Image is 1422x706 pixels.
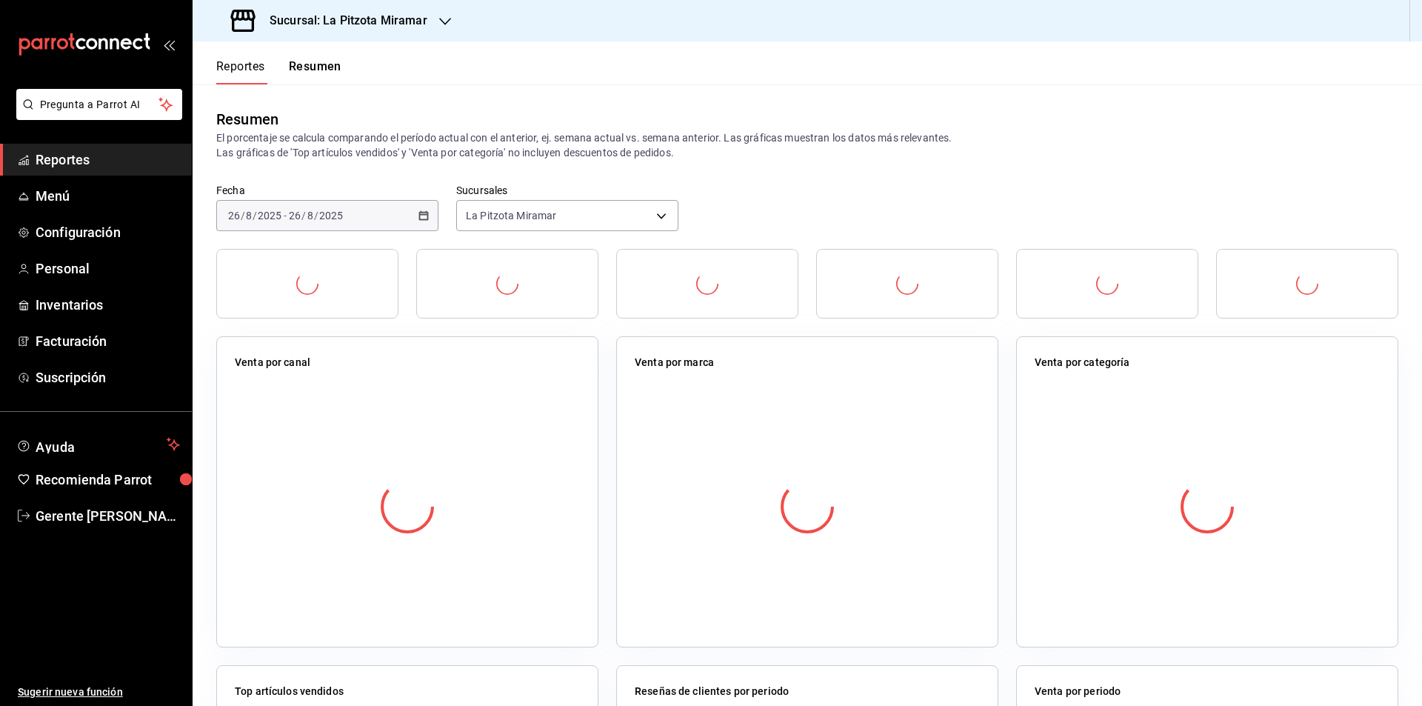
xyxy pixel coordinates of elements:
[216,130,1398,160] p: El porcentaje se calcula comparando el período actual con el anterior, ej. semana actual vs. sema...
[36,367,180,387] span: Suscripción
[10,107,182,123] a: Pregunta a Parrot AI
[36,470,180,490] span: Recomienda Parrot
[16,89,182,120] button: Pregunta a Parrot AI
[216,185,438,196] label: Fecha
[257,210,282,222] input: ----
[635,355,714,370] p: Venta por marca
[36,436,161,453] span: Ayuda
[36,295,180,315] span: Inventarios
[227,210,241,222] input: --
[235,684,344,699] p: Top artículos vendidos
[253,210,257,222] span: /
[36,259,180,279] span: Personal
[284,210,287,222] span: -
[314,210,318,222] span: /
[288,210,301,222] input: --
[1035,684,1121,699] p: Venta por periodo
[36,222,180,242] span: Configuración
[216,59,265,84] button: Reportes
[216,59,341,84] div: navigation tabs
[241,210,245,222] span: /
[163,39,175,50] button: open_drawer_menu
[18,685,180,700] span: Sugerir nueva función
[36,506,180,526] span: Gerente [PERSON_NAME]
[456,185,678,196] label: Sucursales
[245,210,253,222] input: --
[36,150,180,170] span: Reportes
[36,331,180,351] span: Facturación
[289,59,341,84] button: Resumen
[307,210,314,222] input: --
[466,208,556,223] span: La Pitzota Miramar
[36,186,180,206] span: Menú
[258,12,427,30] h3: Sucursal: La Pitzota Miramar
[301,210,306,222] span: /
[235,355,310,370] p: Venta por canal
[216,108,278,130] div: Resumen
[1035,355,1130,370] p: Venta por categoría
[318,210,344,222] input: ----
[635,684,789,699] p: Reseñas de clientes por periodo
[40,97,159,113] span: Pregunta a Parrot AI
